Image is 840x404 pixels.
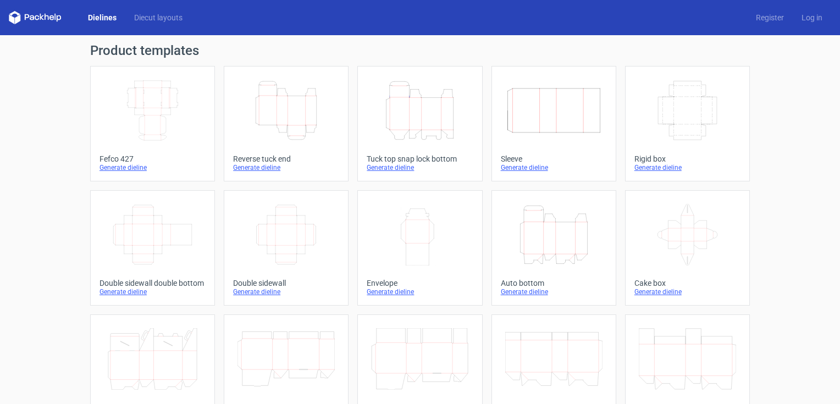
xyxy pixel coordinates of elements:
div: Generate dieline [233,287,339,296]
div: Generate dieline [501,163,607,172]
div: Generate dieline [100,287,206,296]
a: Reverse tuck endGenerate dieline [224,66,349,181]
div: Auto bottom [501,279,607,287]
a: Log in [793,12,831,23]
div: Envelope [367,279,473,287]
div: Generate dieline [233,163,339,172]
div: Generate dieline [501,287,607,296]
div: Cake box [634,279,740,287]
div: Generate dieline [100,163,206,172]
a: Tuck top snap lock bottomGenerate dieline [357,66,482,181]
div: Generate dieline [634,163,740,172]
a: Cake boxGenerate dieline [625,190,750,306]
div: Reverse tuck end [233,154,339,163]
h1: Product templates [90,44,750,57]
a: SleeveGenerate dieline [491,66,616,181]
a: EnvelopeGenerate dieline [357,190,482,306]
div: Double sidewall double bottom [100,279,206,287]
a: Double sidewallGenerate dieline [224,190,349,306]
a: Register [747,12,793,23]
div: Sleeve [501,154,607,163]
a: Fefco 427Generate dieline [90,66,215,181]
div: Generate dieline [367,287,473,296]
div: Rigid box [634,154,740,163]
a: Auto bottomGenerate dieline [491,190,616,306]
div: Fefco 427 [100,154,206,163]
div: Generate dieline [634,287,740,296]
a: Dielines [79,12,125,23]
div: Generate dieline [367,163,473,172]
div: Tuck top snap lock bottom [367,154,473,163]
a: Rigid boxGenerate dieline [625,66,750,181]
a: Double sidewall double bottomGenerate dieline [90,190,215,306]
div: Double sidewall [233,279,339,287]
a: Diecut layouts [125,12,191,23]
